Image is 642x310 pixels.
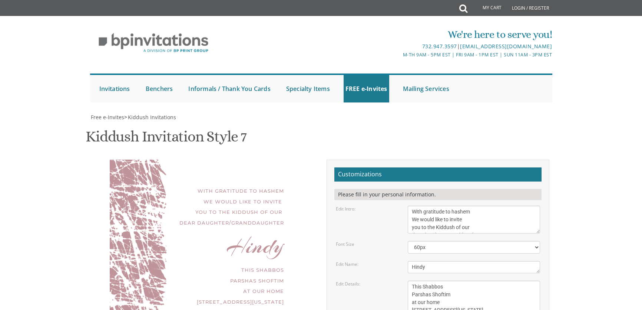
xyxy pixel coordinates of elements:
div: Please fill in your personal information. [334,189,542,200]
div: | [244,42,552,51]
span: Kiddush Invitations [128,114,176,121]
h2: Customizations [334,167,542,182]
textarea: We would like to invite you to the Kiddush of our dear daughter [408,206,540,234]
div: We're here to serve you! [244,27,552,42]
label: Edit Name: [336,261,358,267]
a: 732.947.3597 [422,43,457,50]
label: Edit Details: [336,281,360,287]
div: With gratitude to hashem We would like to invite you to the Kiddush of our dear daughter/granddau... [125,186,284,228]
a: [EMAIL_ADDRESS][DOMAIN_NAME] [460,43,552,50]
div: M-Th 9am - 5pm EST | Fri 9am - 1pm EST | Sun 11am - 3pm EST [244,51,552,59]
a: Invitations [97,75,132,102]
a: Mailing Services [401,75,451,102]
a: Specialty Items [284,75,332,102]
a: My Cart [467,1,507,16]
a: Free e-Invites [90,114,124,121]
img: BP Invitation Loft [90,27,217,58]
a: Kiddush Invitations [127,114,176,121]
textarea: [PERSON_NAME] [408,261,540,273]
div: This Shabbos Parshas Shoftim at our home [STREET_ADDRESS][US_STATE] [125,265,284,307]
label: Font Size [336,241,354,247]
a: Benchers [144,75,175,102]
span: > [124,114,176,121]
div: Hindy [125,241,284,252]
a: Informals / Thank You Cards [186,75,272,102]
span: Free e-Invites [91,114,124,121]
h1: Kiddush Invitation Style 7 [86,128,246,150]
label: Edit Intro: [336,206,355,212]
a: FREE e-Invites [344,75,389,102]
